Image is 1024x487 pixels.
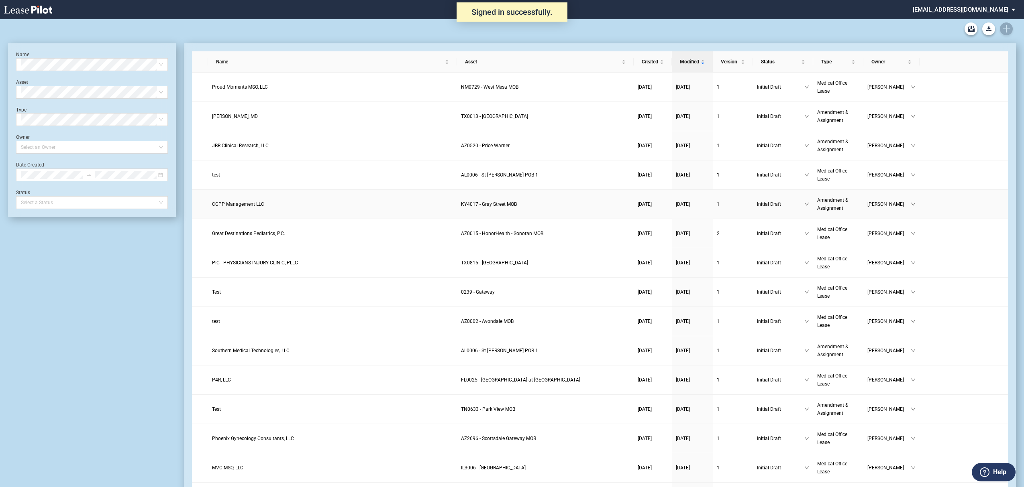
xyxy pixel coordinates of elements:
[911,114,916,119] span: down
[638,288,668,296] a: [DATE]
[757,347,804,355] span: Initial Draft
[817,285,847,299] span: Medical Office Lease
[676,288,709,296] a: [DATE]
[212,231,285,236] span: Great Destinations Pediatrics, P.C.
[911,436,916,441] span: down
[867,229,911,237] span: [PERSON_NAME]
[911,260,916,265] span: down
[676,114,690,119] span: [DATE]
[638,259,668,267] a: [DATE]
[717,465,720,471] span: 1
[804,172,809,177] span: down
[817,255,859,271] a: Medical Office Lease
[212,83,453,91] a: Proud Moments MSO, LLC
[16,52,29,57] label: Name
[804,114,809,119] span: down
[911,143,916,148] span: down
[676,171,709,179] a: [DATE]
[676,434,709,442] a: [DATE]
[717,317,749,325] a: 1
[212,406,221,412] span: Test
[212,259,453,267] a: PIC - PHYSICIANS INJURY CLINIC, PLLC
[676,319,690,324] span: [DATE]
[965,22,977,35] a: Archive
[676,201,690,207] span: [DATE]
[638,112,668,120] a: [DATE]
[717,405,749,413] a: 1
[676,231,690,236] span: [DATE]
[461,201,517,207] span: KY4017 - Gray Street MOB
[804,319,809,324] span: down
[638,231,652,236] span: [DATE]
[638,171,668,179] a: [DATE]
[911,348,916,353] span: down
[867,464,911,472] span: [PERSON_NAME]
[717,288,749,296] a: 1
[717,464,749,472] a: 1
[721,58,739,66] span: Version
[757,259,804,267] span: Initial Draft
[461,348,538,353] span: AL0006 - St Vincent POB 1
[817,315,847,328] span: Medical Office Lease
[676,229,709,237] a: [DATE]
[817,196,859,212] a: Amendment & Assignment
[867,171,911,179] span: [PERSON_NAME]
[461,377,580,383] span: FL0025 - Medical Village at Maitland
[867,83,911,91] span: [PERSON_NAME]
[212,376,453,384] a: P4R, LLC
[638,436,652,441] span: [DATE]
[212,260,298,266] span: PIC - PHYSICIANS INJURY CLINIC, PLLC
[461,83,630,91] a: NM0729 - West Mesa MOB
[16,107,27,113] label: Type
[212,288,453,296] a: Test
[817,430,859,446] a: Medical Office Lease
[461,434,630,442] a: AZ2696 - Scottsdale Gateway MOB
[676,289,690,295] span: [DATE]
[86,172,92,178] span: swap-right
[813,51,863,73] th: Type
[717,259,749,267] a: 1
[212,201,264,207] span: CGPP Management LLC
[817,344,848,357] span: Amendment & Assignment
[212,143,269,148] span: JBR Clinical Research, LLC
[867,347,911,355] span: [PERSON_NAME]
[212,84,268,90] span: Proud Moments MSO, LLC
[461,229,630,237] a: AZ0015 - HonorHealth - Sonoran MOB
[212,347,453,355] a: Southern Medical Technologies, LLC
[753,51,813,73] th: Status
[717,434,749,442] a: 1
[638,143,652,148] span: [DATE]
[638,317,668,325] a: [DATE]
[911,377,916,382] span: down
[717,171,749,179] a: 1
[817,256,847,270] span: Medical Office Lease
[638,83,668,91] a: [DATE]
[993,467,1006,477] label: Help
[817,432,847,445] span: Medical Office Lease
[212,200,453,208] a: CGPP Management LLC
[212,172,220,178] span: test
[911,407,916,412] span: down
[212,436,294,441] span: Phoenix Gynecology Consultants, LLC
[911,465,916,470] span: down
[461,465,526,471] span: IL3006 - Arlington Heights
[676,405,709,413] a: [DATE]
[911,290,916,294] span: down
[817,110,848,123] span: Amendment & Assignment
[461,289,495,295] span: 0239 - Gateway
[212,289,221,295] span: Test
[676,143,690,148] span: [DATE]
[212,114,258,119] span: Catherine Corovessis, MD
[817,138,859,154] a: Amendment & Assignment
[867,288,911,296] span: [PERSON_NAME]
[717,200,749,208] a: 1
[911,319,916,324] span: down
[638,289,652,295] span: [DATE]
[972,463,1016,481] button: Help
[804,436,809,441] span: down
[980,22,997,35] md-menu: Download Blank Form List
[817,401,859,417] a: Amendment & Assignment
[16,190,30,195] label: Status
[757,434,804,442] span: Initial Draft
[717,112,749,120] a: 1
